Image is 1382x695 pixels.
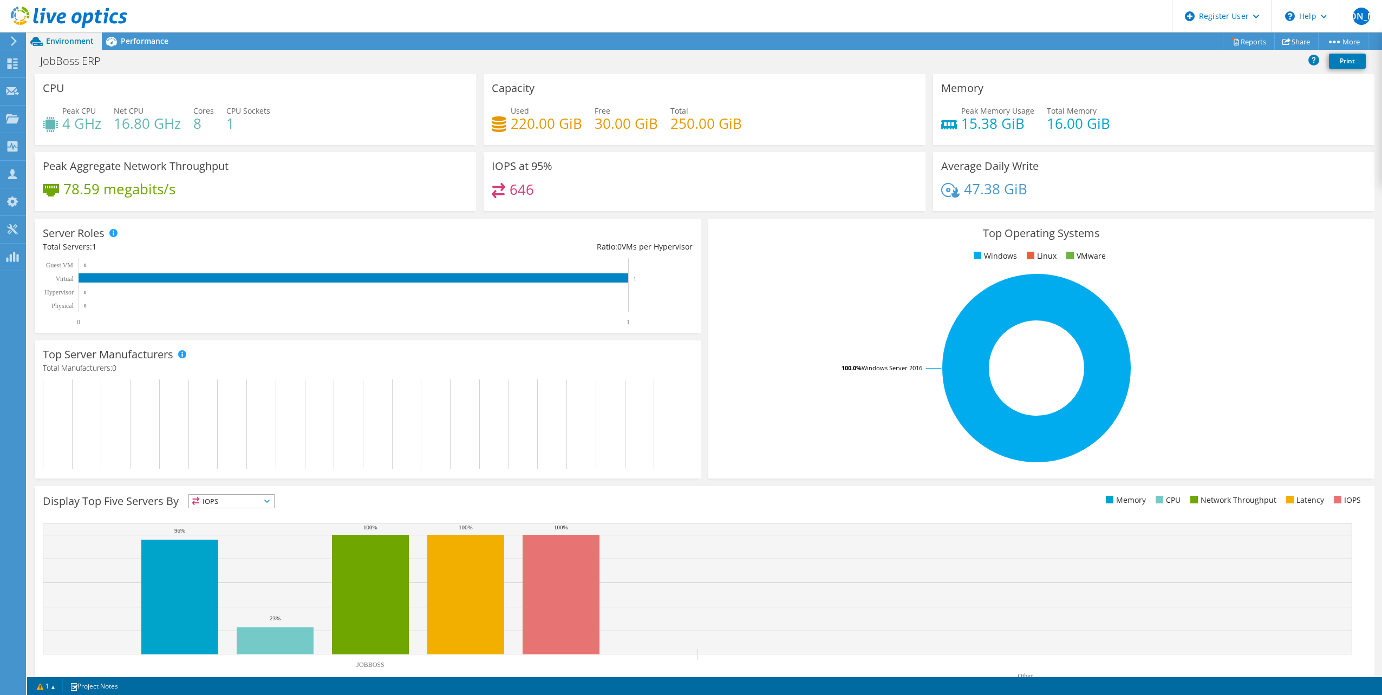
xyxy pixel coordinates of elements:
text: 100% [363,524,377,530]
text: Virtual [56,275,74,283]
h4: 1 [226,117,270,129]
li: Windows [971,250,1017,262]
span: IOPS [189,495,274,508]
span: CPU Sockets [226,106,270,116]
span: [PERSON_NAME] [1353,8,1370,25]
text: 100% [459,524,473,530]
li: Network Throughput [1188,494,1276,506]
span: Net CPU [114,106,144,116]
a: Project Notes [62,679,126,693]
text: 0 [84,303,87,309]
a: 1 [29,679,63,693]
text: Guest VM [46,261,73,269]
text: 0 [84,263,87,268]
li: VMware [1064,250,1106,262]
h4: 78.59 megabits/s [63,183,175,195]
span: 0 [112,363,116,373]
h4: 4 GHz [62,117,101,129]
a: Print [1329,54,1366,69]
span: 1 [92,241,96,252]
h3: Top Operating Systems [716,227,1366,239]
h4: 8 [193,117,214,129]
text: 1 [627,318,630,326]
li: Latency [1283,494,1324,506]
text: 0 [77,318,80,326]
text: 23% [270,615,281,621]
text: Physical [51,302,74,310]
text: 1 [634,276,636,281]
a: More [1318,33,1368,50]
tspan: 100.0% [842,364,862,372]
li: IOPS [1331,494,1361,506]
h4: 47.38 GiB [964,183,1027,195]
div: Total Servers: [43,241,368,253]
span: Peak Memory Usage [961,106,1034,116]
h4: Total Manufacturers: [43,362,693,374]
svg: \n [1285,11,1295,21]
span: Used [511,106,529,116]
li: Memory [1103,494,1146,506]
h3: Peak Aggregate Network Throughput [43,160,229,172]
span: Total [670,106,688,116]
h4: 30.00 GiB [595,117,658,129]
a: Share [1274,33,1319,50]
text: 0 [84,290,87,295]
h1: JobBoss ERP [35,55,118,67]
span: Cores [193,106,214,116]
h3: Memory [941,82,983,94]
div: Ratio: VMs per Hypervisor [368,241,693,253]
text: Other [1018,672,1032,680]
h3: CPU [43,82,64,94]
span: Peak CPU [62,106,96,116]
h4: 220.00 GiB [511,117,582,129]
h4: 646 [510,183,534,195]
h4: 250.00 GiB [670,117,742,129]
span: 0 [617,241,622,252]
text: JOBBOSS [356,661,384,668]
text: Hypervisor [44,289,74,296]
span: Total Memory [1047,106,1097,116]
tspan: Windows Server 2016 [862,364,922,372]
h3: Top Server Manufacturers [43,349,173,360]
h3: Server Roles [43,227,105,239]
span: Free [595,106,610,116]
text: 100% [554,524,568,530]
h3: Average Daily Write [941,160,1039,172]
li: CPU [1153,494,1181,506]
h3: Capacity [492,82,534,94]
li: Linux [1024,250,1057,262]
h3: IOPS at 95% [492,160,552,172]
span: Performance [121,36,168,46]
h4: 16.00 GiB [1047,117,1110,129]
a: Reports [1223,33,1275,50]
h4: 15.38 GiB [961,117,1034,129]
h4: 16.80 GHz [114,117,181,129]
text: 96% [174,527,185,534]
span: Environment [46,36,94,46]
